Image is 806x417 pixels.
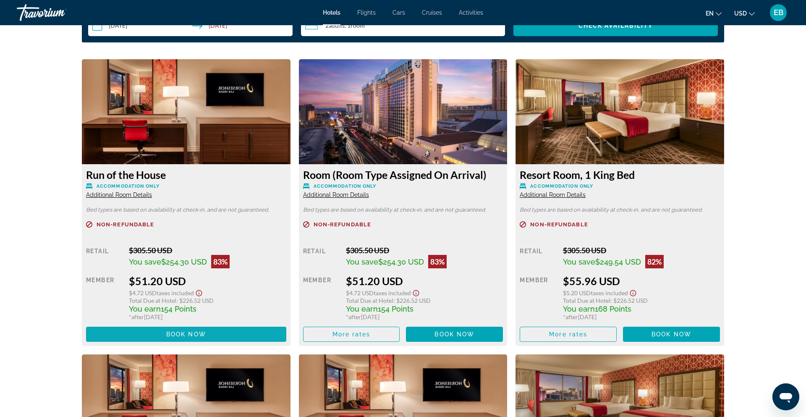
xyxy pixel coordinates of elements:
[563,246,720,255] div: $305.50 USD
[393,9,405,16] a: Cars
[378,304,413,313] span: 154 Points
[86,207,286,213] p: Bed types are based on availability at check-in, and are not guaranteed.
[520,168,720,181] h3: Resort Room, 1 King Bed
[346,275,503,287] div: $51.20 USD
[88,15,718,36] div: Search widget
[591,289,628,296] span: Taxes included
[734,7,755,19] button: Change currency
[595,304,631,313] span: 168 Points
[314,184,377,189] span: Accommodation Only
[516,59,724,164] img: 9391a254-fe31-40e9-a852-5e592e88d4c5.jpeg
[86,275,123,320] div: Member
[652,331,691,338] span: Book now
[194,287,204,297] button: Show Taxes and Fees disclaimer
[428,255,447,268] div: 83%
[345,22,365,29] span: , 1
[303,207,503,213] p: Bed types are based on availability at check-in, and are not guaranteed.
[129,257,161,266] span: You save
[563,275,720,287] div: $55.96 USD
[520,275,556,320] div: Member
[563,289,591,296] span: $5.20 USD
[86,191,152,198] span: Additional Room Details
[346,246,503,255] div: $305.50 USD
[329,22,345,29] span: Adults
[325,22,345,29] span: 2
[299,59,508,164] img: b5abcb13-d056-4a9f-93a3-d885de2cd041.jpeg
[520,207,720,213] p: Bed types are based on availability at check-in, and are not guaranteed.
[131,313,144,320] span: after
[303,191,369,198] span: Additional Room Details
[530,222,588,227] span: Non-refundable
[129,289,157,296] span: $4.72 USD
[129,246,286,255] div: $305.50 USD
[563,313,720,320] div: * [DATE]
[129,275,286,287] div: $51.20 USD
[563,297,720,304] div: : $226.52 USD
[323,9,340,16] a: Hotels
[166,331,206,338] span: Book now
[706,7,722,19] button: Change language
[303,246,340,268] div: Retail
[706,10,714,17] span: en
[129,297,286,304] div: : $226.52 USD
[411,287,421,297] button: Show Taxes and Fees disclaimer
[346,257,378,266] span: You save
[378,257,424,266] span: $254.30 USD
[97,222,154,227] span: Non-refundable
[88,15,293,36] button: Check-in date: Sep 21, 2025 Check-out date: Sep 25, 2025
[346,297,503,304] div: : $226.52 USD
[348,313,361,320] span: after
[157,289,194,296] span: Taxes included
[303,327,400,342] button: More rates
[774,8,783,17] span: EB
[82,59,290,164] img: 1e6ef881-f365-4a2d-85cc-66aa734fb65f.jpeg
[161,304,196,313] span: 154 Points
[767,4,789,21] button: User Menu
[332,331,371,338] span: More rates
[645,255,664,268] div: 82%
[520,246,556,268] div: Retail
[346,289,374,296] span: $4.72 USD
[86,246,123,268] div: Retail
[623,327,720,342] button: Book now
[578,22,653,29] span: Check Availability
[520,327,617,342] button: More rates
[303,275,340,320] div: Member
[129,304,161,313] span: You earn
[434,331,474,338] span: Book now
[563,257,595,266] span: You save
[314,222,371,227] span: Non-refundable
[357,9,376,16] a: Flights
[86,327,286,342] button: Book now
[97,184,160,189] span: Accommodation Only
[595,257,641,266] span: $249.54 USD
[301,15,505,36] button: Travelers: 2 adults, 0 children
[563,304,595,313] span: You earn
[422,9,442,16] a: Cruises
[734,10,747,17] span: USD
[459,9,483,16] a: Activities
[303,168,503,181] h3: Room (Room Type Assigned On Arrival)
[129,297,176,304] span: Total Due at Hotel
[211,255,230,268] div: 83%
[374,289,411,296] span: Taxes included
[17,2,101,24] a: Travorium
[406,327,503,342] button: Book now
[129,313,286,320] div: * [DATE]
[549,331,587,338] span: More rates
[565,313,578,320] span: after
[530,184,593,189] span: Accommodation Only
[772,383,799,410] iframe: Button to launch messaging window
[513,15,718,36] button: Check Availability
[86,168,286,181] h3: Run of the House
[346,297,393,304] span: Total Due at Hotel
[351,22,365,29] span: Room
[346,304,378,313] span: You earn
[520,191,586,198] span: Additional Room Details
[628,287,638,297] button: Show Taxes and Fees disclaimer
